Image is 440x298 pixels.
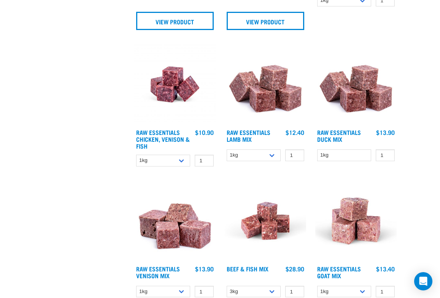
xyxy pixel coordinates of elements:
[136,12,214,30] a: View Product
[376,265,395,272] div: $13.40
[376,286,395,298] input: 1
[195,155,214,166] input: 1
[227,267,268,270] a: Beef & Fish Mix
[376,149,395,161] input: 1
[195,129,214,136] div: $10.90
[286,265,304,272] div: $28.90
[134,180,216,262] img: 1113 RE Venison Mix 01
[285,149,304,161] input: 1
[195,265,214,272] div: $13.90
[225,180,306,262] img: Beef Mackerel 1
[227,130,270,141] a: Raw Essentials Lamb Mix
[317,267,361,277] a: Raw Essentials Goat Mix
[225,44,306,125] img: ?1041 RE Lamb Mix 01
[376,129,395,136] div: $13.90
[134,44,216,125] img: Chicken Venison mix 1655
[286,129,304,136] div: $12.40
[227,12,304,30] a: View Product
[136,130,190,147] a: Raw Essentials Chicken, Venison & Fish
[136,267,180,277] a: Raw Essentials Venison Mix
[285,286,304,298] input: 1
[315,180,397,262] img: Goat M Ix 38448
[195,286,214,298] input: 1
[414,272,432,290] div: Open Intercom Messenger
[315,44,397,125] img: ?1041 RE Lamb Mix 01
[317,130,361,141] a: Raw Essentials Duck Mix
